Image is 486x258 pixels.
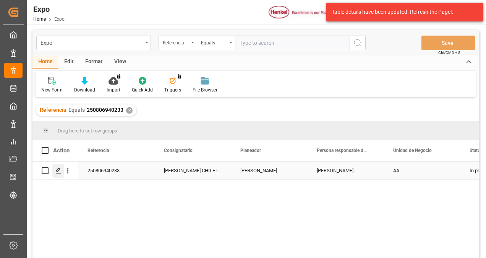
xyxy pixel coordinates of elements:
div: Edit [58,56,79,69]
span: Drag here to set row groups [58,128,117,134]
a: Home [33,16,46,22]
div: AA [384,162,460,180]
span: Planeador [240,148,261,153]
span: Equals [68,107,85,113]
div: 250806940233 [78,162,155,180]
button: search button [350,36,366,50]
span: Unidad de Negocio [393,148,432,153]
div: Quick Add [132,87,153,93]
span: Consignatario [164,148,193,153]
div: Table details have been updated. Refresh the Page!. [332,8,472,16]
img: Henkel%20logo.jpg_1689854090.jpg [269,6,333,19]
div: Press SPACE to select this row. [32,162,78,180]
button: open menu [36,36,151,50]
div: Expo [33,3,65,15]
div: [PERSON_NAME] [308,162,384,180]
div: Home [32,56,58,69]
button: Save [421,36,475,50]
div: [PERSON_NAME] CHILE LTDA. [155,162,231,180]
button: open menu [159,36,197,50]
span: Status [470,148,483,153]
div: [PERSON_NAME] [231,162,308,180]
button: open menu [197,36,235,50]
span: Persona responsable de seguimiento [317,148,368,153]
div: New Form [41,87,63,93]
div: ✕ [126,107,133,114]
span: Ctrl/CMD + S [438,50,460,56]
span: Referencia [87,148,109,153]
div: Download [74,87,95,93]
div: Format [79,56,109,69]
div: Action [53,147,70,154]
div: File Browser [193,87,217,93]
div: View [109,56,132,69]
span: Referencia [40,107,66,113]
input: Type to search [235,36,350,50]
span: 250806940233 [87,107,123,113]
div: Expo [40,38,143,47]
div: Referencia [163,38,189,46]
div: Equals [201,38,227,46]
